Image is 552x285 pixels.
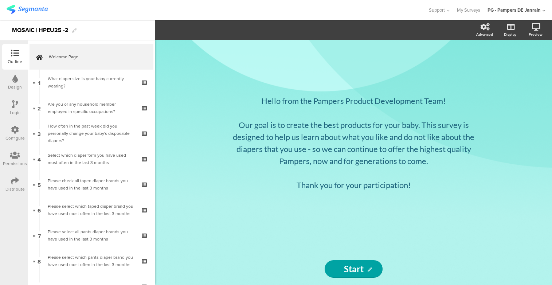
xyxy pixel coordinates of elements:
span: Welcome Page [49,53,142,60]
div: What diaper size is your baby currently wearing? [48,75,135,90]
div: MOSAIC | HPEU25 -2 [12,24,68,36]
div: Logic [10,109,20,116]
span: 6 [38,206,41,214]
div: Display [504,32,516,37]
a: 4 Select which diaper form you have used most often in the last 3 months [30,146,153,172]
span: 1 [38,78,40,86]
a: 8 Please select which pants diaper brand you have used most often in the last 3 months [30,248,153,274]
div: Permissions [3,160,27,167]
a: 5 Please check all taped diaper brands you have used in the last 3 months [30,172,153,197]
span: 5 [38,180,41,188]
a: 3 How often in the past week did you personally change your baby's disposable diapers? [30,121,153,146]
p: Hello from the Pampers Product Development Team! [226,95,481,107]
a: 1 What diaper size is your baby currently wearing? [30,70,153,95]
div: Are you or any household member employed in specific occupations? [48,101,135,115]
span: 8 [38,257,41,265]
span: 7 [38,231,41,239]
span: 4 [38,155,41,163]
div: Outline [8,58,22,65]
span: Support [429,7,445,13]
div: Advanced [476,32,493,37]
div: Preview [529,32,543,37]
a: 6 Please select which taped diaper brand you have used most often in the last 3 months [30,197,153,223]
span: 2 [38,104,41,112]
p: Our goal is to create the best products for your baby. This survey is designed to help us learn a... [226,119,481,167]
div: Please check all taped diaper brands you have used in the last 3 months [48,177,135,192]
a: 7 Please select all pants diaper brands you have used in the last 3 months [30,223,153,248]
input: Start [325,260,382,278]
p: Thank you for your participation! [226,179,481,191]
img: segmanta logo [7,5,48,14]
a: Welcome Page [30,44,153,70]
div: How often in the past week did you personally change your baby's disposable diapers? [48,122,135,144]
div: Please select all pants diaper brands you have used in the last 3 months [48,228,135,243]
span: 3 [38,129,41,137]
div: Select which diaper form you have used most often in the last 3 months [48,152,135,166]
div: Please select which pants diaper brand you have used most often in the last 3 months [48,254,135,268]
div: Please select which taped diaper brand you have used most often in the last 3 months [48,203,135,217]
div: Design [8,84,22,90]
div: Distribute [5,186,25,192]
div: PG - Pampers DE Janrain [488,7,541,13]
a: 2 Are you or any household member employed in specific occupations? [30,95,153,121]
div: Configure [5,135,25,141]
